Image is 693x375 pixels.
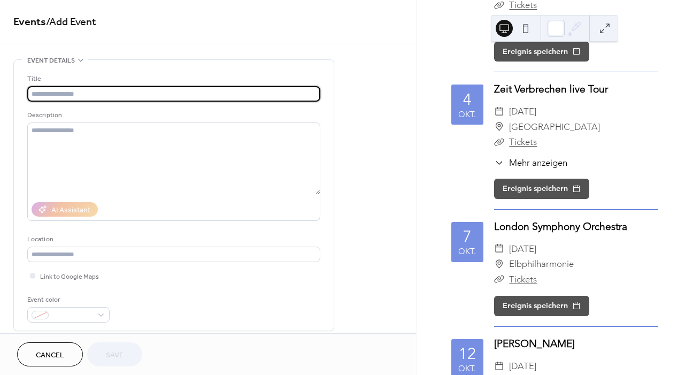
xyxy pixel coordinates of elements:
[494,104,504,119] div: ​
[459,346,476,362] div: 12
[27,55,75,66] span: Event details
[509,274,537,285] a: Tickets
[46,12,96,33] span: / Add Event
[27,234,318,245] div: Location
[17,342,83,366] button: Cancel
[509,156,567,170] span: Mehr anzeigen
[509,256,574,272] span: Elbphilharmonie
[509,241,536,257] span: [DATE]
[27,110,318,121] div: Description
[494,220,627,233] a: London Symphony Orchestra
[494,83,608,95] a: Zeit Verbrechen live Tour
[494,338,575,350] a: [PERSON_NAME]
[509,119,600,135] span: [GEOGRAPHIC_DATA]
[463,228,472,244] div: 7
[494,156,568,170] button: ​Mehr anzeigen
[13,12,46,33] a: Events
[458,364,476,372] div: Okt.
[27,294,107,305] div: Event color
[494,296,589,316] button: Ereignis speichern
[27,73,318,85] div: Title
[494,241,504,257] div: ​
[509,104,536,119] span: [DATE]
[509,358,536,374] span: [DATE]
[494,156,504,170] div: ​
[40,271,99,282] span: Link to Google Maps
[494,272,504,287] div: ​
[509,136,537,147] a: Tickets
[494,256,504,272] div: ​
[458,110,476,118] div: Okt.
[494,119,504,135] div: ​
[494,358,504,374] div: ​
[494,42,589,62] button: Ereignis speichern
[494,179,589,199] button: Ereignis speichern
[36,350,64,361] span: Cancel
[463,91,472,108] div: 4
[458,247,476,255] div: Okt.
[494,134,504,150] div: ​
